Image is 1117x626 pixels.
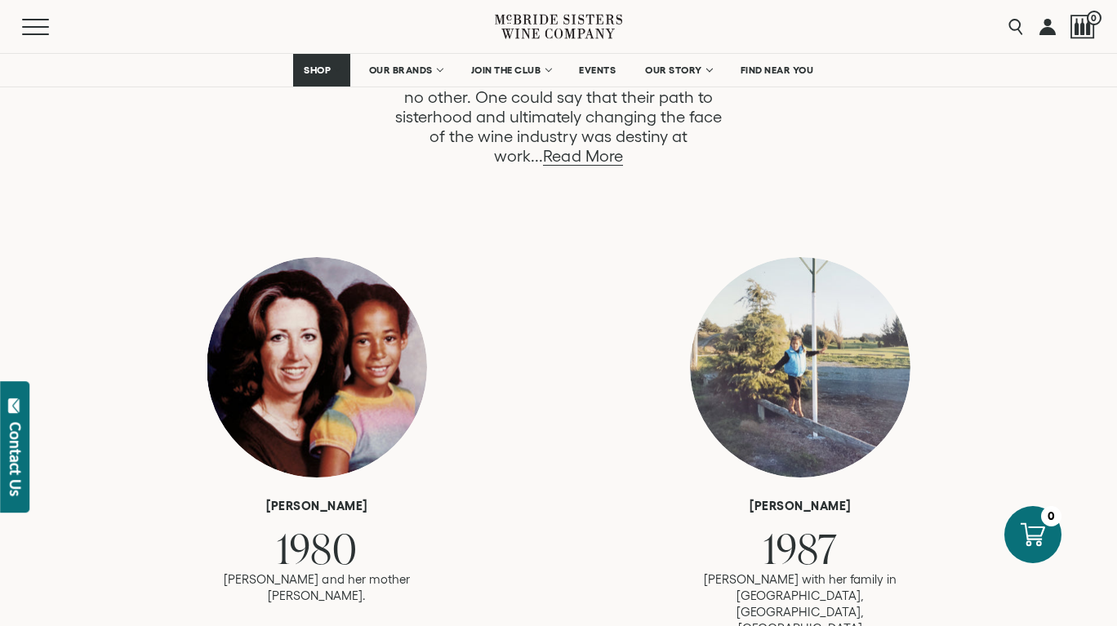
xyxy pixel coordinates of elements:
p: The [PERSON_NAME] Sisters story is one like no other. One could say that their path to sisterhood... [389,68,728,166]
span: SHOP [304,64,332,76]
span: 1987 [763,520,837,576]
a: OUR STORY [634,54,722,87]
button: Mobile Menu Trigger [22,19,81,35]
h6: [PERSON_NAME] [194,499,439,513]
span: 0 [1087,11,1101,25]
span: OUR STORY [645,64,702,76]
a: OUR BRANDS [358,54,452,87]
a: FIND NEAR YOU [730,54,825,87]
div: Contact Us [7,422,24,496]
a: JOIN THE CLUB [461,54,561,87]
a: Read More [543,147,622,166]
span: 1980 [277,520,358,576]
span: OUR BRANDS [369,64,433,76]
a: EVENTS [568,54,626,87]
a: SHOP [293,54,350,87]
h6: [PERSON_NAME] [678,499,923,513]
span: FIND NEAR YOU [741,64,814,76]
span: JOIN THE CLUB [471,64,541,76]
span: EVENTS [579,64,616,76]
p: [PERSON_NAME] and her mother [PERSON_NAME]. [194,571,439,604]
div: 0 [1041,506,1061,526]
